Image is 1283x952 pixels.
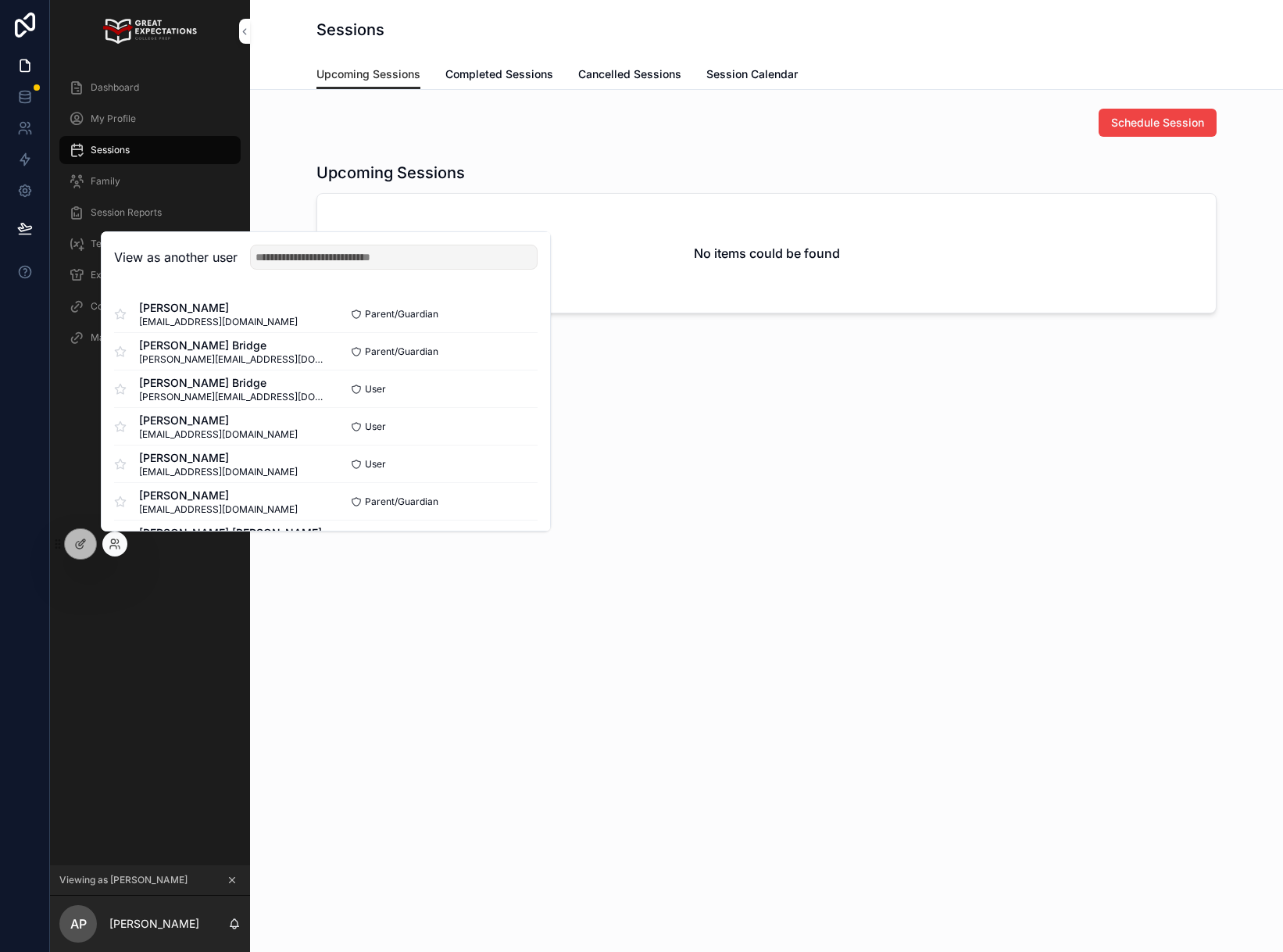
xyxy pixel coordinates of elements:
span: Extracurriculars [91,269,163,281]
span: [PERSON_NAME] Bridge [139,375,326,391]
a: CounselMore [59,292,241,320]
span: [PERSON_NAME] [139,300,298,316]
span: [EMAIL_ADDRESS][DOMAIN_NAME] [139,428,298,441]
span: [PERSON_NAME] [139,488,298,503]
a: Extracurriculars [59,261,241,289]
a: Test Scores [59,230,241,258]
span: [PERSON_NAME][EMAIL_ADDRESS][DOMAIN_NAME] [139,391,326,403]
span: [PERSON_NAME][EMAIL_ADDRESS][DOMAIN_NAME] [139,353,326,366]
p: [PERSON_NAME] [109,916,199,932]
h1: Upcoming Sessions [316,162,465,184]
span: CounselMore [91,300,150,313]
span: [PERSON_NAME] [139,450,298,466]
h1: Sessions [316,19,384,41]
span: User [365,421,386,433]
div: scrollable content [50,63,250,372]
span: Upcoming Sessions [316,66,420,82]
a: Session Reports [59,199,241,227]
span: [PERSON_NAME] [PERSON_NAME] [139,525,322,541]
span: Sessions [91,144,130,156]
span: [EMAIL_ADDRESS][DOMAIN_NAME] [139,316,298,328]
h2: View as another user [114,248,238,267]
img: App logo [103,19,196,44]
span: Family [91,175,120,188]
span: User [365,458,386,471]
span: Viewing as [PERSON_NAME] [59,874,188,886]
span: Session Reports [91,206,162,219]
span: User [365,383,386,395]
a: Upcoming Sessions [316,60,420,90]
a: Make a Purchase [59,324,241,352]
span: Parent/Guardian [365,308,438,320]
span: Schedule Session [1111,115,1204,131]
h2: No items could be found [694,244,840,263]
a: Cancelled Sessions [578,60,681,91]
span: Test Scores [91,238,143,250]
span: AP [70,914,87,933]
span: Parent/Guardian [365,496,438,508]
span: Cancelled Sessions [578,66,681,82]
span: [PERSON_NAME] [139,413,298,428]
span: Session Calendar [706,66,798,82]
span: Completed Sessions [445,66,553,82]
span: [PERSON_NAME] Bridge [139,338,326,353]
span: Parent/Guardian [365,345,438,358]
button: Schedule Session [1099,109,1217,137]
a: Completed Sessions [445,60,553,91]
a: My Profile [59,105,241,133]
a: Family [59,167,241,195]
span: My Profile [91,113,136,125]
a: Session Calendar [706,60,798,91]
span: [EMAIL_ADDRESS][DOMAIN_NAME] [139,503,298,516]
span: Dashboard [91,81,139,94]
a: Sessions [59,136,241,164]
span: [EMAIL_ADDRESS][DOMAIN_NAME] [139,466,298,478]
span: Make a Purchase [91,331,168,344]
a: Dashboard [59,73,241,102]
